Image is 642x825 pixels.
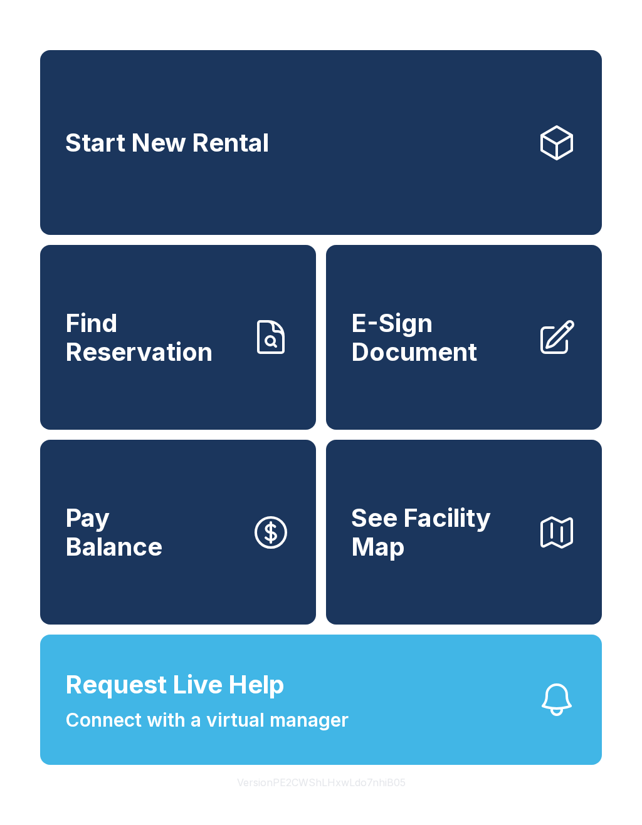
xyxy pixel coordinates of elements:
[65,128,269,157] span: Start New Rental
[40,440,316,625] a: PayBalance
[40,635,602,765] button: Request Live HelpConnect with a virtual manager
[326,440,602,625] button: See Facility Map
[227,765,416,800] button: VersionPE2CWShLHxwLdo7nhiB05
[65,504,162,561] span: Pay Balance
[351,309,527,366] span: E-Sign Document
[40,50,602,235] a: Start New Rental
[65,666,285,703] span: Request Live Help
[326,245,602,430] a: E-Sign Document
[65,309,241,366] span: Find Reservation
[40,245,316,430] a: Find Reservation
[351,504,527,561] span: See Facility Map
[65,706,349,734] span: Connect with a virtual manager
